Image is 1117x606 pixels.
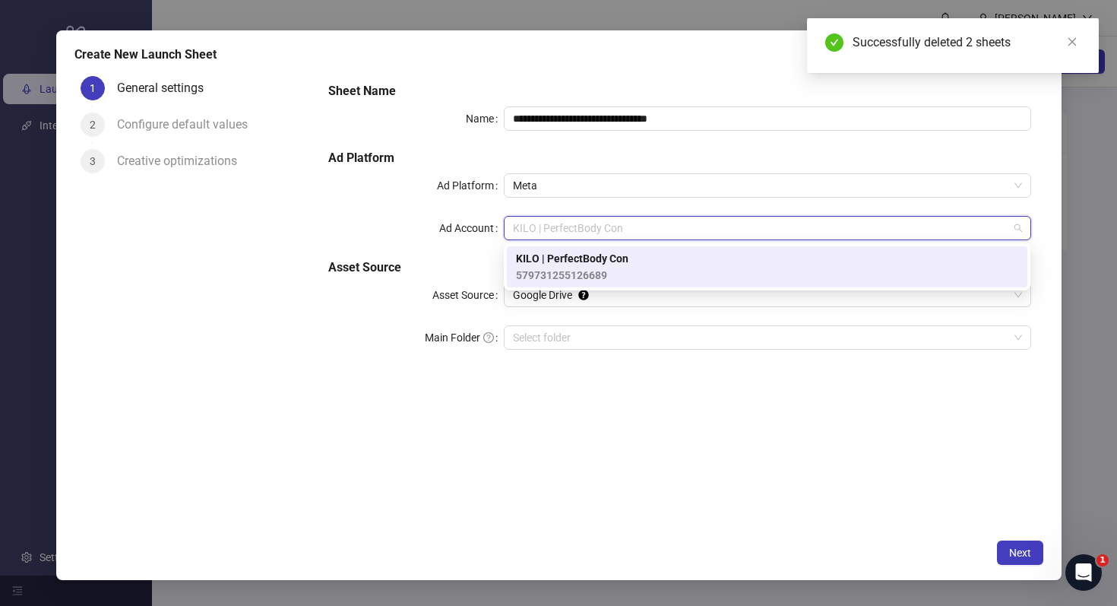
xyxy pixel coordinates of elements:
span: Next [1009,547,1031,559]
div: Creative optimizations [117,149,249,173]
label: Asset Source [432,283,504,307]
span: 1 [1096,554,1109,566]
label: Main Folder [425,325,504,350]
iframe: Intercom live chat [1065,554,1102,591]
div: Create New Launch Sheet [74,46,1043,64]
span: Google Drive [513,284,1021,306]
span: 1 [90,82,96,94]
span: KILO | PerfectBody Con [513,217,1021,240]
span: close [1067,36,1077,47]
span: KILO | PerfectBody Con [516,250,628,267]
span: question-circle [483,332,494,343]
div: General settings [117,76,216,100]
div: Configure default values [117,113,260,137]
span: 3 [90,155,96,167]
div: Successfully deleted 2 sheets [853,33,1081,52]
span: Meta [513,174,1021,197]
div: KILO | PerfectBody Con [507,246,1027,287]
label: Name [466,106,504,131]
button: Next [997,541,1043,565]
label: Ad Account [439,216,504,240]
span: 2 [90,119,96,131]
h5: Sheet Name [328,82,1030,100]
span: 579731255126689 [516,267,628,284]
h5: Ad Platform [328,149,1030,167]
span: check-circle [825,33,843,52]
div: Tooltip anchor [577,288,590,302]
h5: Asset Source [328,259,1030,277]
label: Ad Platform [437,173,504,198]
a: Close [1064,33,1081,50]
input: Name [504,106,1030,131]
